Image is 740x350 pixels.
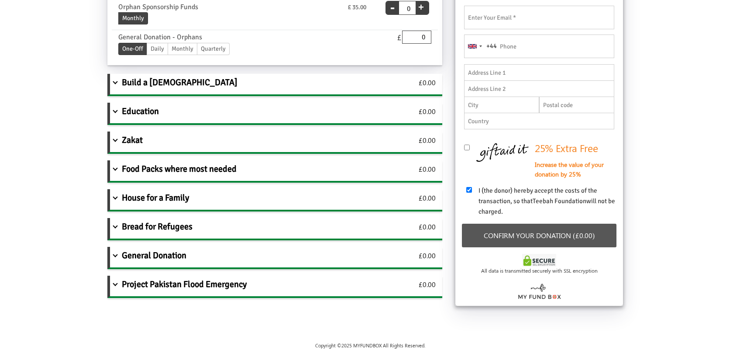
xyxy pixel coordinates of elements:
input: Phone [464,35,614,58]
input: City [464,97,539,113]
input: Country [464,113,614,129]
input: Address Line 1 [464,64,614,81]
span: £ [396,31,402,44]
label: One-Off [118,43,147,55]
button: Confirm your donation (£0.00) [462,224,616,248]
h2: 25% Extra Free [535,140,614,156]
div: Zakat [110,132,386,152]
label: Monthly [118,12,148,24]
div: Education [110,103,386,123]
input: Address Line 2 [464,80,614,97]
span: I (the donor) hereby accept the costs of the transaction, so that will not be charged. [478,187,615,215]
label: Quarterly [197,43,230,55]
button: Selected country [465,35,497,58]
label: Monthly [168,43,197,55]
span: £0.00 [419,135,436,145]
div: Food Packs where most needed [110,160,386,181]
div: Project Pakistan Flood Emergency [110,276,386,296]
div: Orphan Sponsorship Funds [112,2,288,13]
input: Postal code [539,97,614,113]
div: General Donation [110,247,386,267]
div: Build a [DEMOGRAPHIC_DATA] [110,74,386,94]
input: Gift Aid [464,145,470,150]
span: Teebah Foundation [533,197,586,205]
span: £0.00 [419,280,436,289]
span: £0.00 [419,251,436,260]
span: £0.00 [419,164,436,173]
div: All data is transmitted securely with SSL encryption [462,267,616,274]
div: Bread for Refugees [110,218,386,239]
span: £0.00 [419,78,436,87]
div: General Donation - Orphans [112,32,288,43]
input: Enter Your Email * [464,6,614,29]
span: Copyright © 2025 MYFUNDBOX All Rights Reserved. [315,342,425,349]
label: Daily [147,43,168,55]
span: £0.00 [419,193,436,202]
span: £0.00 [419,107,436,116]
div: +44 [486,41,497,51]
strong: Increase the value of your donation by 25% [535,160,604,178]
span: £0.00 [419,222,436,231]
span: £ 35.00 [348,3,366,12]
div: House for a Family [110,189,386,210]
img: Gift Aid [476,143,529,162]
